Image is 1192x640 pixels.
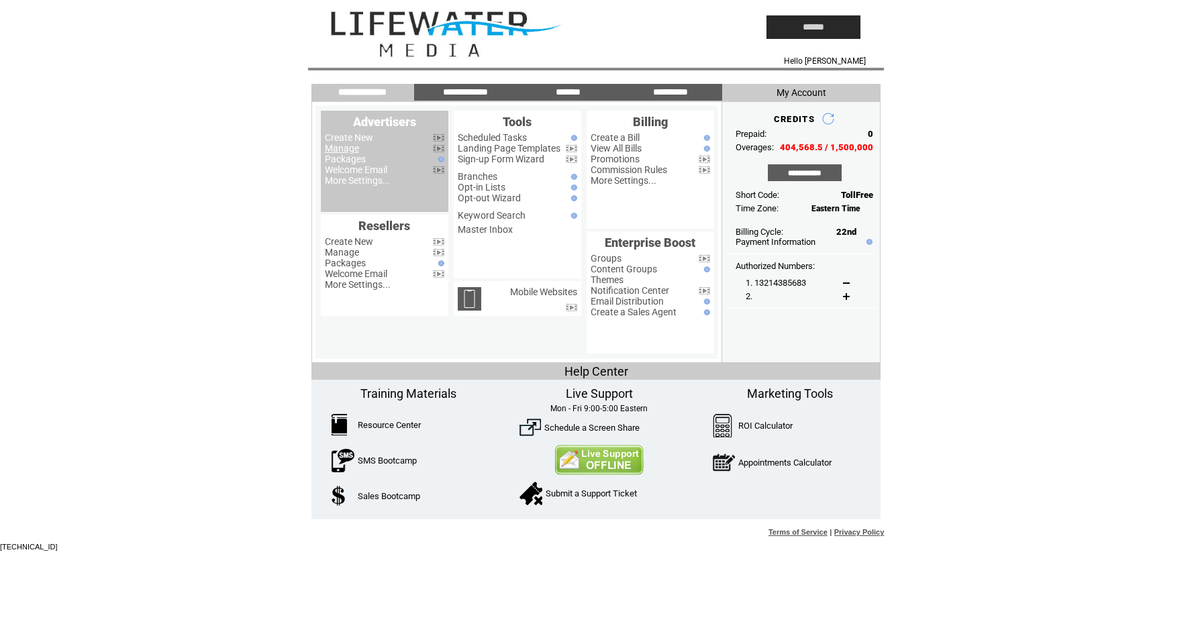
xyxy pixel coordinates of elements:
span: My Account [777,87,826,98]
a: Welcome Email [325,268,387,279]
img: AppointmentCalc.png [713,451,735,474]
span: Hello [PERSON_NAME] [784,56,866,66]
a: Opt-out Wizard [458,193,521,203]
img: SMSBootcamp.png [332,449,354,472]
span: Marketing Tools [747,386,833,401]
a: Scheduled Tasks [458,132,527,143]
img: video.png [433,270,444,278]
a: ROI Calculator [738,421,793,431]
img: help.gif [701,266,710,272]
a: Landing Page Templates [458,143,560,154]
img: Calculator.png [713,414,733,437]
img: SupportTicket.png [519,482,542,505]
span: Authorized Numbers: [736,261,815,271]
a: More Settings... [325,279,391,290]
a: More Settings... [325,175,391,186]
img: video.png [433,134,444,142]
span: Advertisers [353,115,416,129]
a: Promotions [591,154,640,164]
a: Create a Sales Agent [591,307,677,317]
a: Content Groups [591,264,657,274]
span: Live Support [566,386,633,401]
a: Notification Center [591,285,669,296]
span: CREDITS [774,114,815,124]
span: Short Code: [736,190,779,200]
a: Terms of Service [768,528,828,536]
img: ScreenShare.png [519,417,541,438]
img: help.gif [701,135,710,141]
img: ResourceCenter.png [332,414,347,435]
a: Keyword Search [458,210,526,221]
span: TollFree [841,190,873,200]
img: help.gif [863,239,873,245]
img: mobile-websites.png [458,287,481,311]
a: Resource Center [358,420,421,430]
img: help.gif [568,174,577,180]
a: Appointments Calculator [738,458,832,468]
span: Time Zone: [736,203,779,213]
span: 2. [746,291,752,301]
a: SMS Bootcamp [358,456,417,466]
a: Create New [325,236,373,247]
a: Mobile Websites [510,286,577,297]
span: Billing [633,115,668,129]
span: 1. 13214385683 [746,278,806,288]
span: Training Materials [360,386,456,401]
a: Payment Information [736,237,815,247]
img: video.png [433,145,444,152]
a: Manage [325,247,359,258]
a: Packages [325,258,366,268]
a: Branches [458,171,497,182]
img: SalesBootcamp.png [332,486,347,506]
span: Prepaid: [736,129,766,139]
span: Mon - Fri 9:00-5:00 Eastern [550,404,648,413]
img: video.png [433,238,444,246]
a: Create New [325,132,373,143]
img: video.png [566,304,577,311]
img: video.png [566,156,577,163]
a: Privacy Policy [834,528,885,536]
a: Create a Bill [591,132,640,143]
span: 0 [868,129,873,139]
a: View All Bills [591,143,642,154]
img: help.gif [701,146,710,152]
img: help.gif [701,309,710,315]
img: video.png [699,166,710,174]
span: Overages: [736,142,774,152]
img: help.gif [568,195,577,201]
a: Email Distribution [591,296,664,307]
img: video.png [699,287,710,295]
a: Opt-in Lists [458,182,505,193]
a: Welcome Email [325,164,387,175]
a: Master Inbox [458,224,513,235]
img: help.gif [568,184,577,191]
img: help.gif [568,213,577,219]
a: Manage [325,143,359,154]
a: Groups [591,253,622,264]
a: Sales Bootcamp [358,491,420,501]
span: | [830,528,832,536]
span: Tools [503,115,532,129]
img: video.png [699,255,710,262]
img: video.png [433,249,444,256]
a: More Settings... [591,175,656,186]
img: Contact Us [554,445,644,475]
img: video.png [433,166,444,174]
span: Help Center [564,364,628,378]
img: help.gif [568,135,577,141]
span: Resellers [358,219,410,233]
img: help.gif [701,299,710,305]
span: 404,568.5 / 1,500,000 [780,142,873,152]
a: Themes [591,274,624,285]
span: Eastern Time [811,204,860,213]
a: Sign-up Form Wizard [458,154,544,164]
span: 22nd [836,227,856,237]
img: help.gif [435,260,444,266]
a: Schedule a Screen Share [544,423,640,433]
span: Billing Cycle: [736,227,783,237]
span: Enterprise Boost [605,235,695,250]
img: video.png [566,145,577,152]
a: Commission Rules [591,164,667,175]
a: Packages [325,154,366,164]
img: video.png [699,156,710,163]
